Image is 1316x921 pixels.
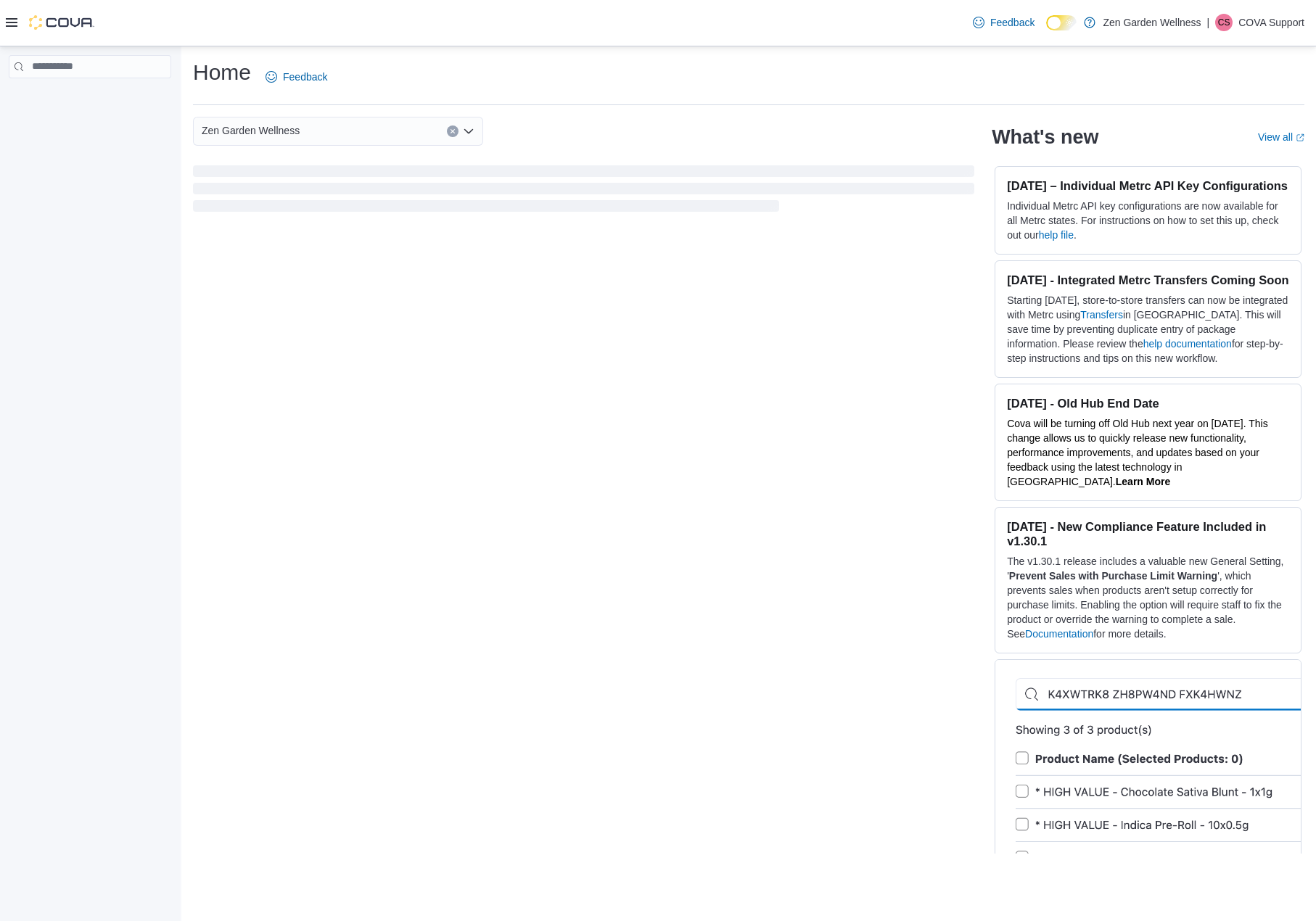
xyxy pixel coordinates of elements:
a: View allExternal link [1258,131,1304,143]
h3: [DATE] - Old Hub End Date [1007,396,1289,410]
p: The v1.30.1 release includes a valuable new General Setting, ' ', which prevents sales when produ... [1007,554,1289,641]
p: Individual Metrc API key configurations are now available for all Metrc states. For instructions ... [1007,199,1289,242]
span: Zen Garden Wellness [202,122,300,139]
p: Zen Garden Wellness [1103,14,1201,31]
h3: [DATE] – Individual Metrc API Key Configurations [1007,178,1289,193]
a: help documentation [1143,338,1232,350]
a: Feedback [967,8,1040,37]
h3: [DATE] - New Compliance Feature Included in v1.30.1 [1007,519,1289,548]
button: Clear input [447,125,458,137]
p: | [1207,14,1210,31]
input: Dark Mode [1046,15,1077,30]
span: Feedback [990,15,1035,30]
span: Loading [193,168,974,215]
button: Open list of options [463,125,474,137]
h2: What's new [992,125,1098,149]
h1: Home [193,58,251,87]
img: Cova [29,15,94,30]
p: Starting [DATE], store-to-store transfers can now be integrated with Metrc using in [GEOGRAPHIC_D... [1007,293,1289,365]
nav: Complex example [9,81,171,116]
span: CS [1218,14,1230,31]
strong: Prevent Sales with Purchase Limit Warning [1009,570,1217,582]
a: Transfers [1080,309,1123,321]
span: Feedback [283,70,327,84]
span: Cova will be turning off Old Hub next year on [DATE]. This change allows us to quickly release ne... [1007,418,1268,487]
a: Documentation [1025,628,1093,640]
a: Feedback [260,62,333,91]
a: Learn More [1116,476,1170,487]
a: help file [1039,229,1074,241]
p: COVA Support [1238,14,1304,31]
div: COVA Support [1215,14,1233,31]
svg: External link [1296,133,1304,142]
h3: [DATE] - Integrated Metrc Transfers Coming Soon [1007,273,1289,287]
